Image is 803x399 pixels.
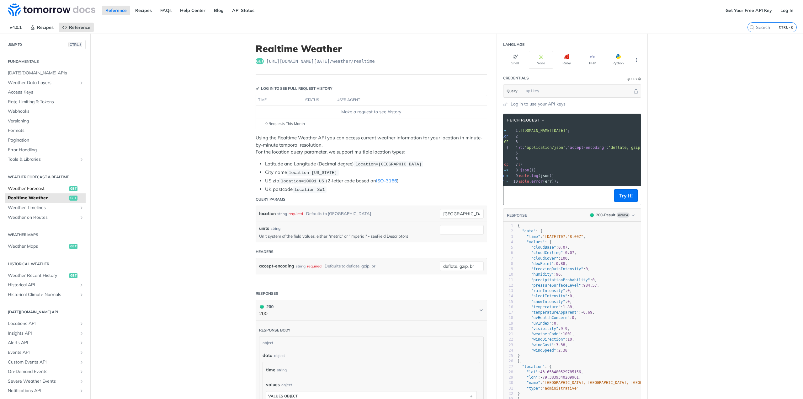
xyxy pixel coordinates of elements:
[583,310,593,315] span: 0.69
[558,348,567,353] span: 2.38
[479,308,484,313] svg: Chevron
[210,6,227,15] a: Blog
[79,321,84,326] button: Show subpages for Locations API
[531,262,554,266] span: "dewPoint"
[503,75,529,81] div: Credentials
[5,116,86,126] a: Versioning
[529,51,553,69] button: Node
[523,85,633,97] input: apikey
[259,310,274,317] p: 200
[294,187,325,192] span: location=SW1
[307,262,322,271] div: required
[8,378,77,385] span: Severe Weather Events
[503,310,513,315] div: 17
[5,193,86,203] a: Realtime Weatherget
[531,179,543,184] span: error
[556,272,561,277] span: 96
[508,139,519,145] div: 3
[627,77,641,81] div: QueryInformation
[545,179,552,184] span: err
[8,214,77,221] span: Weather on Routes
[79,331,84,336] button: Show subpages for Insights API
[570,294,572,298] span: 0
[503,337,513,342] div: 22
[531,337,565,342] span: "windDirection"
[617,213,630,218] span: Example
[263,352,273,359] span: data
[8,282,77,288] span: Historical API
[8,321,77,327] span: Locations API
[558,245,567,250] span: 0.07
[268,394,298,398] div: values object
[5,40,86,49] button: JUMP TOCTRL-/
[157,6,175,15] a: FAQs
[265,160,487,168] li: Latitude and Longitude (Decimal degree)
[265,186,487,193] li: UK postcode
[587,212,638,218] button: 200200-ResultExample
[722,6,775,15] a: Get Your Free API Key
[531,256,558,261] span: "cloudCover"
[518,229,543,233] span: : {
[79,157,84,162] button: Show subpages for Tools & Libraries
[518,262,567,266] span: : ,
[503,294,513,299] div: 14
[508,162,519,167] div: 7
[8,195,68,201] span: Realtime Weather
[8,272,68,279] span: Weather Recent History
[609,145,651,150] span: 'deflate, gzip, br'
[481,128,570,133] span: ;
[8,359,77,365] span: Custom Events API
[531,299,565,304] span: "snowIntensity"
[5,126,86,135] a: Formats
[522,364,545,369] span: "location"
[5,319,86,328] a: Locations APIShow subpages for Locations API
[531,283,581,288] span: "pressureSurfaceLevel"
[259,262,294,271] label: accept-encoding
[632,55,641,65] button: More Languages
[503,353,513,359] div: 25
[296,262,306,271] div: string
[543,235,583,239] span: "[DATE]T07:48:00Z"
[531,267,583,271] span: "freezingRainIntensity"
[518,283,599,288] span: : ,
[590,213,594,217] span: 200
[68,42,82,47] span: CTRL-/
[518,370,583,374] span: : ,
[259,209,276,218] label: location
[8,108,84,115] span: Webhooks
[5,329,86,338] a: Insights APIShow subpages for Insights API
[256,87,259,90] svg: Key
[531,310,579,315] span: "temperatureApparent"
[614,189,638,202] button: Try It!
[508,150,519,156] div: 5
[271,226,280,231] div: string
[8,80,77,86] span: Weather Data Layers
[505,117,547,123] button: fetch Request
[527,240,545,244] span: "values"
[5,97,86,107] a: Rate Limiting & Tokens
[256,249,274,255] div: Headers
[5,271,86,280] a: Weather Recent Historyget
[5,174,86,180] h2: Weather Forecast & realtime
[568,145,606,150] span: 'accept-encoding'
[481,179,559,184] span: . ( . ( ));
[8,330,77,337] span: Insights API
[531,321,551,326] span: "uvIndex"
[567,288,570,293] span: 0
[518,240,551,244] span: : {
[5,386,86,396] a: Notifications APIShow subpages for Notifications API
[518,315,577,320] span: : ,
[5,59,86,64] h2: Fundamentals
[508,179,519,184] div: 10
[503,240,513,245] div: 4
[503,283,513,288] div: 12
[503,261,513,267] div: 8
[518,235,586,239] span: : ,
[5,377,86,386] a: Severe Weather EventsShow subpages for Severe Weather Events
[79,388,84,393] button: Show subpages for Notifications API
[503,342,513,348] div: 23
[518,272,563,277] span: : ,
[303,95,334,105] th: status
[531,174,538,178] span: log
[79,350,84,355] button: Show subpages for Events API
